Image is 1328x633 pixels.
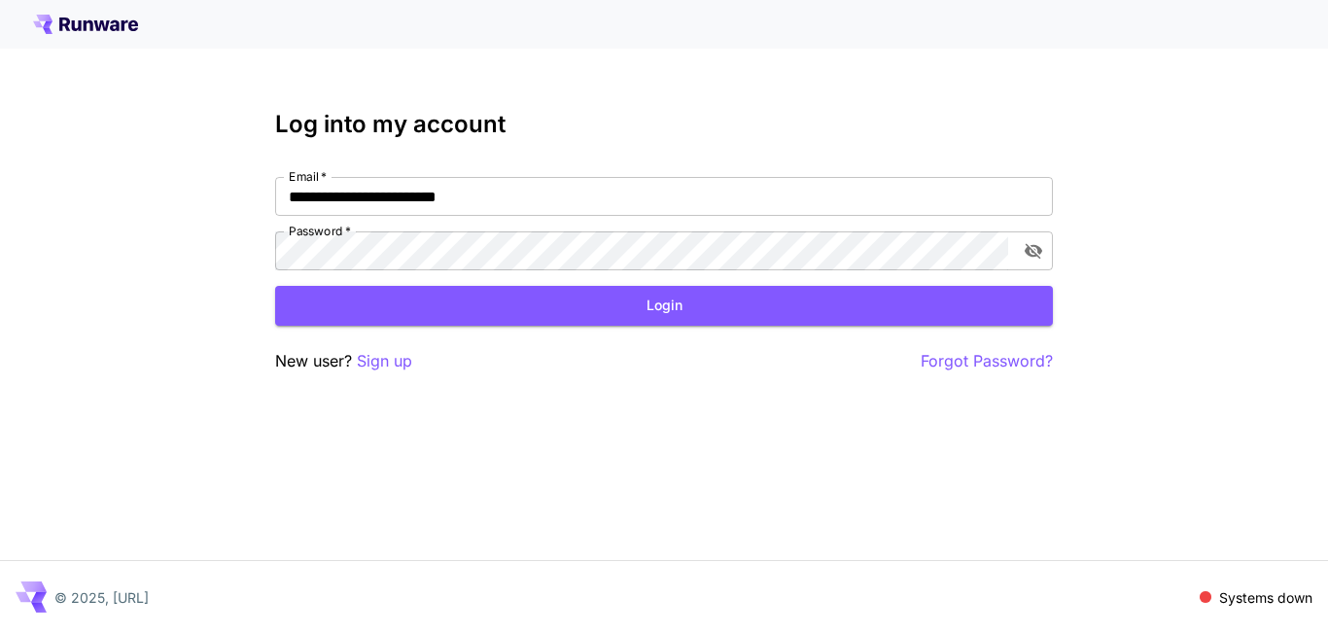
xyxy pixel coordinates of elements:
[275,349,412,373] p: New user?
[289,168,327,185] label: Email
[357,349,412,373] button: Sign up
[275,111,1053,138] h3: Log into my account
[54,587,149,608] p: © 2025, [URL]
[1219,587,1312,608] p: Systems down
[921,349,1053,373] button: Forgot Password?
[1016,233,1051,268] button: toggle password visibility
[289,223,351,239] label: Password
[275,286,1053,326] button: Login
